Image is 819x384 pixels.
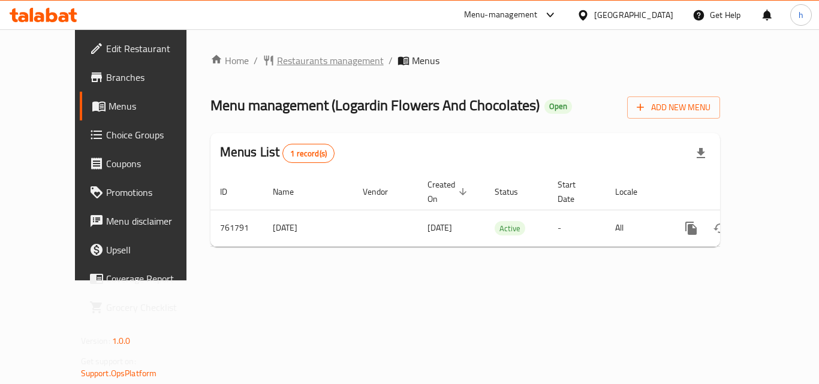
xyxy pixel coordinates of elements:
span: 1.0.0 [112,333,131,349]
span: Edit Restaurant [106,41,202,56]
span: Open [544,101,572,111]
li: / [254,53,258,68]
span: Vendor [363,185,404,199]
th: Actions [667,174,802,210]
a: Choice Groups [80,120,212,149]
div: Export file [686,139,715,168]
div: Menu-management [464,8,538,22]
span: Restaurants management [277,53,384,68]
span: h [799,8,803,22]
span: [DATE] [427,220,452,235]
span: Menu management ( Logardin Flowers And Chocolates ) [210,92,540,119]
span: Upsell [106,243,202,257]
span: Start Date [558,177,591,206]
nav: breadcrumb [210,53,721,68]
a: Menu disclaimer [80,207,212,235]
button: Change Status [706,214,734,243]
a: Restaurants management [263,53,384,68]
a: Grocery Checklist [80,293,212,322]
span: Get support on: [81,353,136,369]
span: Menus [412,53,439,68]
span: Choice Groups [106,128,202,142]
button: Add New Menu [627,96,720,119]
a: Menus [80,92,212,120]
a: Support.OpsPlatform [81,365,157,381]
a: Edit Restaurant [80,34,212,63]
span: 1 record(s) [283,148,334,159]
a: Coverage Report [80,264,212,293]
span: Menus [109,99,202,113]
a: Branches [80,63,212,92]
a: Home [210,53,249,68]
table: enhanced table [210,174,802,247]
span: Coverage Report [106,271,202,286]
a: Promotions [80,178,212,207]
span: ID [220,185,243,199]
span: Menu disclaimer [106,214,202,228]
a: Upsell [80,235,212,264]
li: / [389,53,393,68]
span: Status [495,185,534,199]
span: Promotions [106,185,202,199]
div: Open [544,99,572,114]
span: Coupons [106,156,202,171]
td: All [606,210,667,246]
span: Name [273,185,309,199]
div: [GEOGRAPHIC_DATA] [594,8,673,22]
span: Active [495,222,525,235]
td: [DATE] [263,210,353,246]
span: Grocery Checklist [106,300,202,315]
span: Version: [81,333,110,349]
a: Coupons [80,149,212,178]
button: more [677,214,706,243]
span: Add New Menu [637,100,710,115]
span: Locale [615,185,653,199]
span: Created On [427,177,471,206]
div: Total records count [282,144,335,163]
div: Active [495,221,525,235]
span: Branches [106,70,202,84]
h2: Menus List [220,143,335,163]
td: 761791 [210,210,263,246]
td: - [548,210,606,246]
